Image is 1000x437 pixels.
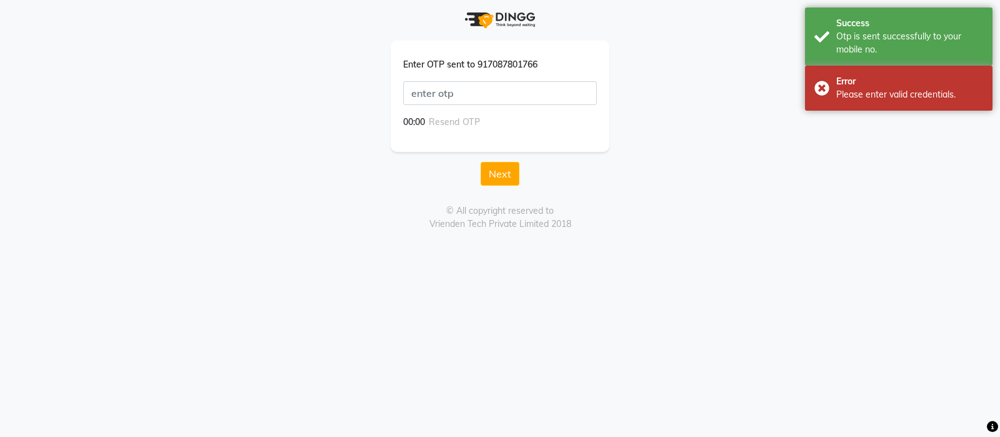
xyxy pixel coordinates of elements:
div: © All copyright reserved to Vrienden Tech Private Limited 2018 [153,204,847,231]
img: logo.png [465,13,535,28]
button: Resend OTP [425,115,484,129]
div: Success [836,17,983,30]
div: Enter OTP sent to 917087801766 [403,58,597,71]
div: Error [836,75,983,88]
div: Please enter valid credentials. [836,88,983,101]
input: enter otp [403,81,597,105]
div: Otp is sent successfully to your mobile no. [836,30,983,56]
span: 00:00 [403,116,425,128]
button: Next [481,162,519,186]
